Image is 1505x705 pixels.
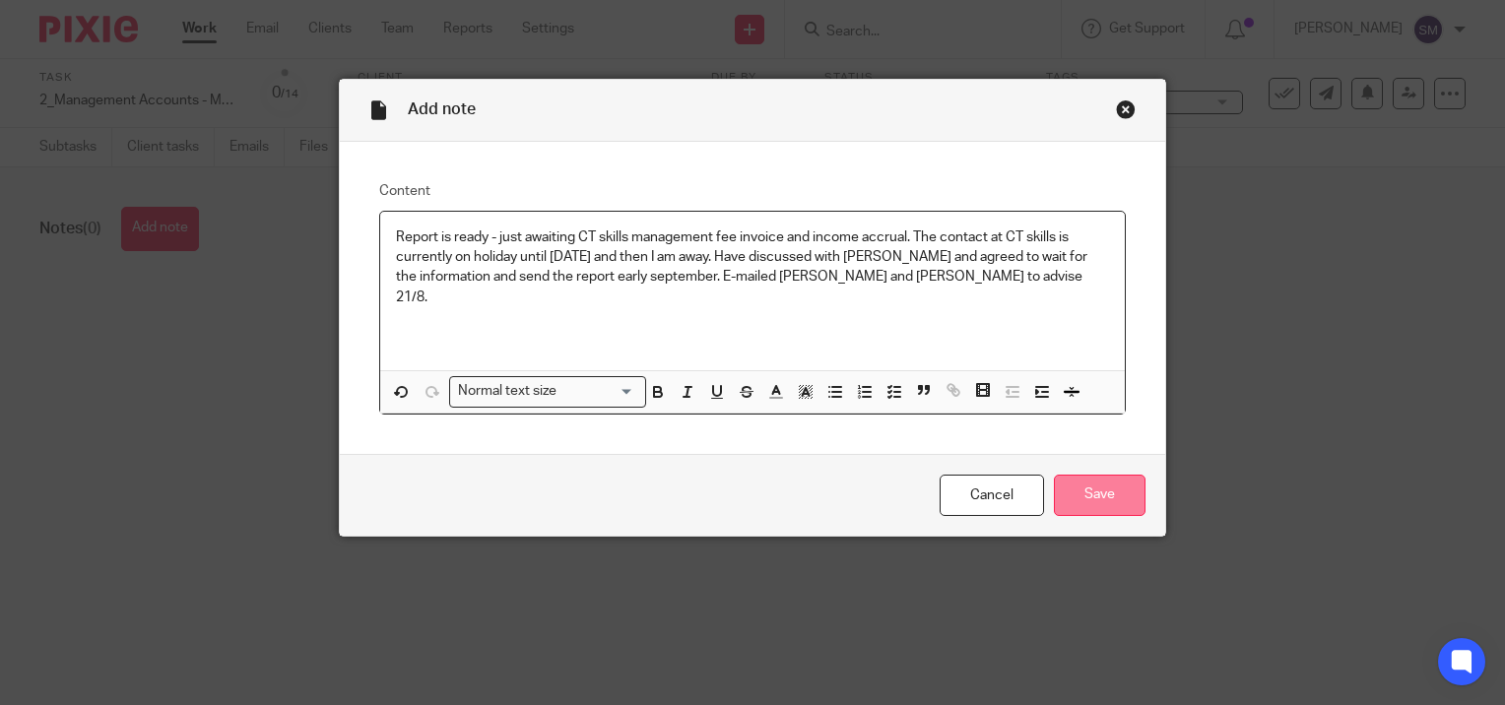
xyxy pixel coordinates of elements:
[940,475,1044,517] a: Cancel
[379,181,1126,201] label: Content
[454,381,561,402] span: Normal text size
[449,376,646,407] div: Search for option
[1116,99,1136,119] div: Close this dialog window
[396,227,1109,307] p: Report is ready - just awaiting CT skills management fee invoice and income accrual. The contact ...
[408,101,476,117] span: Add note
[1054,475,1145,517] input: Save
[563,381,634,402] input: Search for option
